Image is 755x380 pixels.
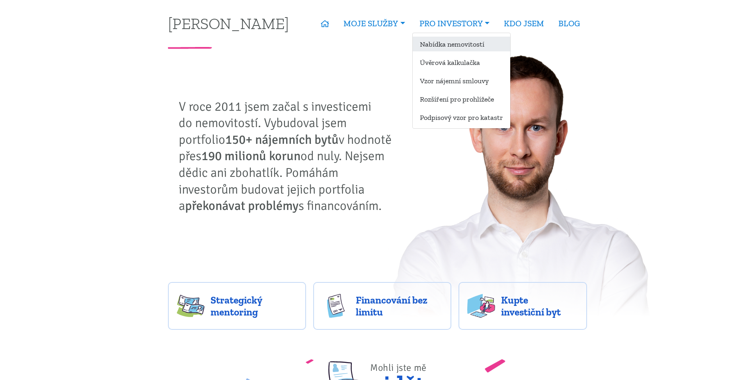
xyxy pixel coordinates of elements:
[551,14,587,33] a: BLOG
[168,16,289,31] a: [PERSON_NAME]
[412,14,497,33] a: PRO INVESTORY
[413,73,510,88] a: Vzor nájemní smlouvy
[179,98,398,214] p: V roce 2011 jsem začal s investicemi do nemovitostí. Vybudoval jsem portfolio v hodnotě přes od n...
[177,294,205,318] img: strategy
[211,294,297,318] span: Strategický mentoring
[413,55,510,70] a: Úvěrová kalkulačka
[313,282,451,330] a: Financování bez limitu
[356,294,443,318] span: Financování bez limitu
[370,362,427,374] span: Mohli jste mě
[201,148,300,164] strong: 190 milionů korun
[185,198,298,214] strong: překonávat problémy
[501,294,578,318] span: Kupte investiční byt
[413,37,510,51] a: Nabídka nemovitostí
[168,282,306,330] a: Strategický mentoring
[322,294,350,318] img: finance
[497,14,551,33] a: KDO JSEM
[458,282,587,330] a: Kupte investiční byt
[467,294,495,318] img: flats
[413,110,510,125] a: Podpisový vzor pro katastr
[225,132,339,147] strong: 150+ nájemních bytů
[336,14,412,33] a: MOJE SLUŽBY
[413,92,510,106] a: Rozšíření pro prohlížeče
